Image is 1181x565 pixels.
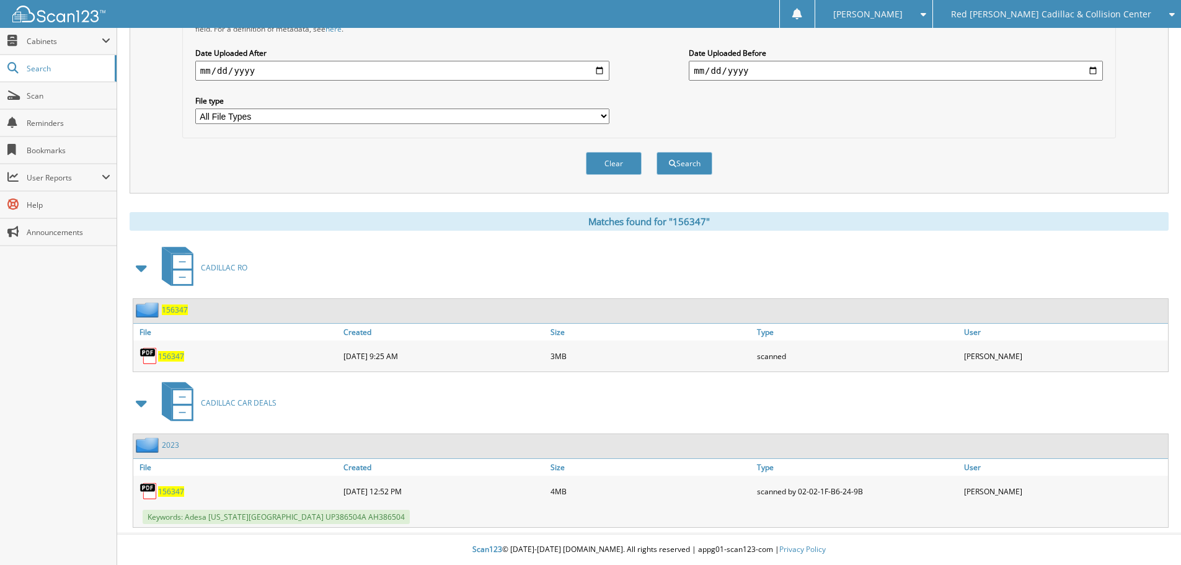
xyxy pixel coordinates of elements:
[136,437,162,453] img: folder2.png
[27,145,110,156] span: Bookmarks
[1119,505,1181,565] iframe: Chat Widget
[12,6,105,22] img: scan123-logo-white.svg
[162,305,188,315] a: 156347
[154,243,247,292] a: CADILLAC RO
[27,172,102,183] span: User Reports
[340,324,547,340] a: Created
[136,302,162,318] img: folder2.png
[961,344,1168,368] div: [PERSON_NAME]
[951,11,1151,18] span: Red [PERSON_NAME] Cadillac & Collision Center
[133,324,340,340] a: File
[340,479,547,504] div: [DATE] 12:52 PM
[162,440,179,450] a: 2023
[754,459,961,476] a: Type
[547,479,754,504] div: 4MB
[201,398,276,408] span: CADILLAC CAR DEALS
[27,200,110,210] span: Help
[961,479,1168,504] div: [PERSON_NAME]
[689,61,1103,81] input: end
[130,212,1169,231] div: Matches found for "156347"
[754,479,961,504] div: scanned by 02-02-1F-B6-24-9B
[195,48,609,58] label: Date Uploaded After
[340,344,547,368] div: [DATE] 9:25 AM
[27,63,108,74] span: Search
[27,227,110,238] span: Announcements
[27,118,110,128] span: Reminders
[833,11,903,18] span: [PERSON_NAME]
[139,347,158,365] img: PDF.png
[547,324,754,340] a: Size
[133,459,340,476] a: File
[27,91,110,101] span: Scan
[547,344,754,368] div: 3MB
[754,344,961,368] div: scanned
[154,378,276,427] a: CADILLAC CAR DEALS
[158,351,184,362] a: 156347
[547,459,754,476] a: Size
[325,24,342,34] a: here
[340,459,547,476] a: Created
[158,486,184,497] a: 156347
[143,510,410,524] span: Keywords: Adesa [US_STATE][GEOGRAPHIC_DATA] UP386504A AH386504
[195,61,609,81] input: start
[117,535,1181,565] div: © [DATE]-[DATE] [DOMAIN_NAME]. All rights reserved | appg01-scan123-com |
[657,152,712,175] button: Search
[586,152,642,175] button: Clear
[689,48,1103,58] label: Date Uploaded Before
[754,324,961,340] a: Type
[27,36,102,47] span: Cabinets
[961,324,1168,340] a: User
[195,96,609,106] label: File type
[472,544,502,554] span: Scan123
[779,544,826,554] a: Privacy Policy
[139,482,158,500] img: PDF.png
[961,459,1168,476] a: User
[201,262,247,273] span: CADILLAC RO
